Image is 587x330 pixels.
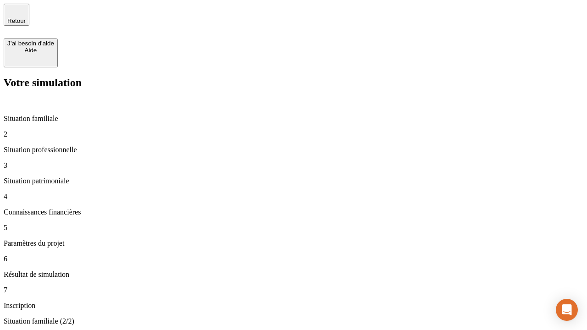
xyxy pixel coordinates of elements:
p: 3 [4,161,583,170]
button: J’ai besoin d'aideAide [4,38,58,67]
div: Aide [7,47,54,54]
p: 6 [4,255,583,263]
p: 2 [4,130,583,138]
span: Retour [7,17,26,24]
p: 7 [4,286,583,294]
h2: Votre simulation [4,77,583,89]
button: Retour [4,4,29,26]
p: Résultat de simulation [4,270,583,279]
div: Open Intercom Messenger [556,299,578,321]
p: 4 [4,192,583,201]
p: Situation familiale (2/2) [4,317,583,325]
p: Situation familiale [4,115,583,123]
p: Connaissances financières [4,208,583,216]
div: J’ai besoin d'aide [7,40,54,47]
p: Inscription [4,302,583,310]
p: Paramètres du projet [4,239,583,247]
p: Situation patrimoniale [4,177,583,185]
p: 5 [4,224,583,232]
p: Situation professionnelle [4,146,583,154]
